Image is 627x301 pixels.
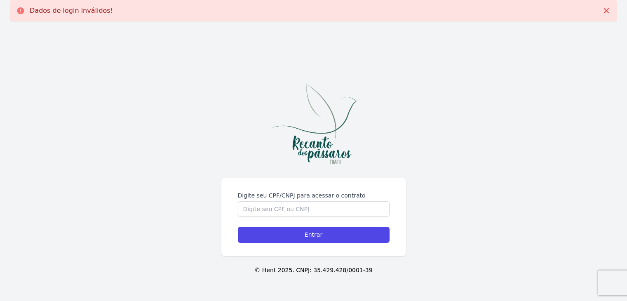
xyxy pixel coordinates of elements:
p: © Hent 2025. CNPJ: 35.429.428/0001-39 [13,266,614,275]
label: Digite seu CPF/CNPJ para acessar o contrato [238,191,390,200]
p: Dados de login inválidos! [30,7,113,15]
input: Entrar [238,227,390,243]
img: LOGO%20-%20Recanto%20dos%20P%C3%A1ssaros%20-%20Trairi%20(1).png [268,82,359,165]
input: Digite seu CPF ou CNPJ [238,201,390,217]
